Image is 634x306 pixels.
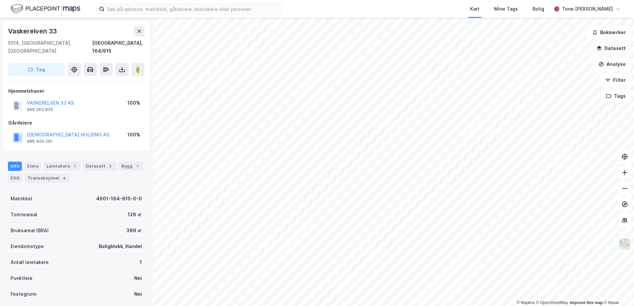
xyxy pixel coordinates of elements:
[11,195,32,203] div: Matrikkel
[11,274,32,282] div: Punktleie
[494,5,518,13] div: Mine Tags
[61,175,68,181] div: 4
[92,39,145,55] div: [GEOGRAPHIC_DATA], 164/915
[601,274,634,306] iframe: Chat Widget
[83,162,116,171] div: Datasett
[11,242,44,250] div: Eiendomstype
[8,162,22,171] div: Info
[134,290,142,298] div: Nei
[128,211,142,219] div: 126 ㎡
[593,58,631,71] button: Analyse
[8,87,144,95] div: Hjemmelshaver
[96,195,142,203] div: 4601-164-915-0-0
[134,163,141,170] div: 1
[140,258,142,266] div: 1
[618,238,631,250] img: Z
[533,5,544,13] div: Bolig
[99,242,142,250] div: Boligblokk, Handel
[8,26,58,36] div: Vaskerelven 33
[11,211,37,219] div: Tomteareal
[25,174,70,183] div: Transaksjoner
[27,139,53,144] div: 986 400 281
[104,4,282,14] input: Søk på adresse, matrikkel, gårdeiere, leietakere eller personer
[126,227,142,234] div: 399 ㎡
[25,162,41,171] div: Eiere
[8,63,65,76] button: Tag
[127,131,140,139] div: 100%
[600,74,631,87] button: Filter
[517,300,535,305] a: Mapbox
[587,26,631,39] button: Bokmerker
[8,174,22,183] div: ESG
[8,119,144,127] div: Gårdeiere
[119,162,143,171] div: Bygg
[127,99,140,107] div: 100%
[601,89,631,103] button: Tags
[134,274,142,282] div: Nei
[570,300,603,305] a: Improve this map
[107,163,113,170] div: 2
[536,300,568,305] a: OpenStreetMap
[71,163,78,170] div: 1
[11,227,49,234] div: Bruksareal (BRA)
[44,162,81,171] div: Leietakere
[591,42,631,55] button: Datasett
[562,5,613,13] div: Tone [PERSON_NAME]
[27,107,53,112] div: 996 263 835
[470,5,479,13] div: Kart
[11,290,36,298] div: Festegrunn
[8,39,92,55] div: 5014, [GEOGRAPHIC_DATA], [GEOGRAPHIC_DATA]
[11,3,80,15] img: logo.f888ab2527a4732fd821a326f86c7f29.svg
[11,258,49,266] div: Antall leietakere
